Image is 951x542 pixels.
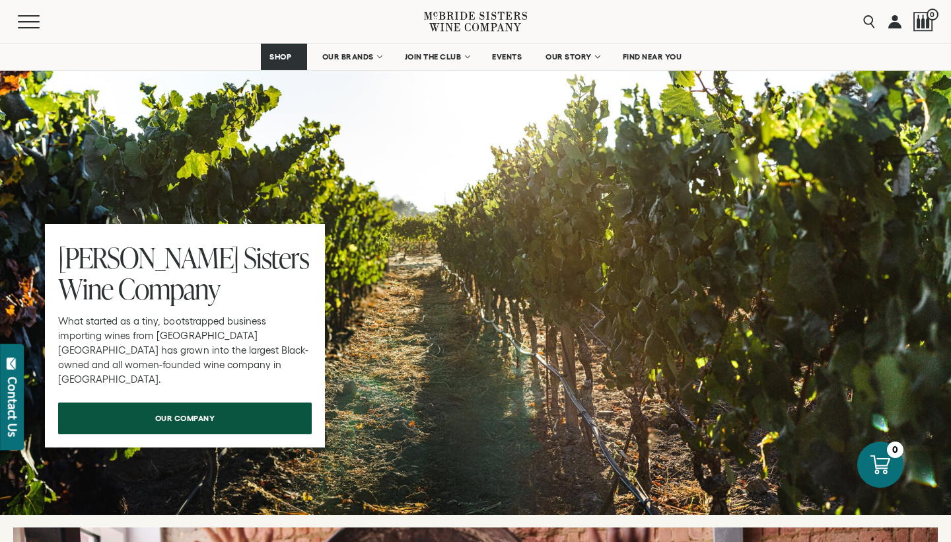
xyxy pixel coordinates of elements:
div: 0 [887,442,903,458]
a: OUR BRANDS [314,44,390,70]
button: Mobile Menu Trigger [18,15,65,28]
a: SHOP [261,44,307,70]
span: [PERSON_NAME] [58,238,238,277]
p: What started as a tiny, bootstrapped business importing wines from [GEOGRAPHIC_DATA] [GEOGRAPHIC_... [58,314,312,387]
span: JOIN THE CLUB [405,52,462,61]
span: Wine [58,269,113,308]
span: OUR BRANDS [322,52,374,61]
span: our company [132,405,238,431]
a: EVENTS [483,44,530,70]
span: 0 [927,9,938,20]
span: SHOP [269,52,292,61]
a: FIND NEAR YOU [614,44,691,70]
a: our company [58,403,312,434]
span: Company [118,269,220,308]
span: OUR STORY [546,52,592,61]
span: Sisters [244,238,309,277]
div: Contact Us [6,377,19,437]
a: JOIN THE CLUB [396,44,477,70]
span: EVENTS [492,52,522,61]
span: FIND NEAR YOU [623,52,682,61]
a: OUR STORY [537,44,608,70]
